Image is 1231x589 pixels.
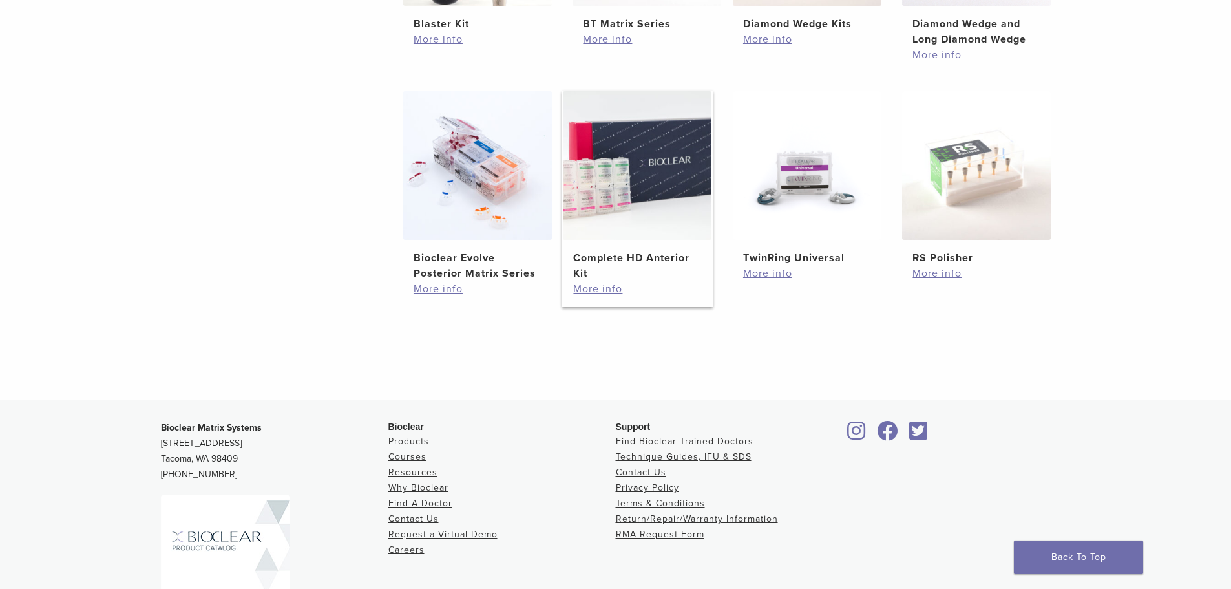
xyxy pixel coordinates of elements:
[414,281,542,297] a: More info
[732,91,883,266] a: TwinRing UniversalTwinRing Universal
[743,266,871,281] a: More info
[414,250,542,281] h2: Bioclear Evolve Posterior Matrix Series
[873,429,903,442] a: Bioclear
[743,32,871,47] a: More info
[573,250,701,281] h2: Complete HD Anterior Kit
[583,32,711,47] a: More info
[616,422,651,432] span: Support
[161,420,388,482] p: [STREET_ADDRESS] Tacoma, WA 98409 [PHONE_NUMBER]
[388,544,425,555] a: Careers
[902,91,1051,240] img: RS Polisher
[583,16,711,32] h2: BT Matrix Series
[388,422,424,432] span: Bioclear
[388,482,448,493] a: Why Bioclear
[388,529,498,540] a: Request a Virtual Demo
[616,498,705,509] a: Terms & Conditions
[733,91,881,240] img: TwinRing Universal
[414,16,542,32] h2: Blaster Kit
[743,250,871,266] h2: TwinRing Universal
[901,91,1052,266] a: RS PolisherRS Polisher
[414,32,542,47] a: More info
[912,250,1040,266] h2: RS Polisher
[563,91,711,240] img: Complete HD Anterior Kit
[388,513,439,524] a: Contact Us
[403,91,553,281] a: Bioclear Evolve Posterior Matrix SeriesBioclear Evolve Posterior Matrix Series
[616,436,753,447] a: Find Bioclear Trained Doctors
[616,529,704,540] a: RMA Request Form
[562,91,713,281] a: Complete HD Anterior KitComplete HD Anterior Kit
[616,482,679,493] a: Privacy Policy
[1014,541,1143,574] a: Back To Top
[912,47,1040,63] a: More info
[843,429,870,442] a: Bioclear
[616,513,778,524] a: Return/Repair/Warranty Information
[388,436,429,447] a: Products
[388,467,437,478] a: Resources
[388,451,426,462] a: Courses
[743,16,871,32] h2: Diamond Wedge Kits
[161,422,262,433] strong: Bioclear Matrix Systems
[388,498,452,509] a: Find A Doctor
[912,16,1040,47] h2: Diamond Wedge and Long Diamond Wedge
[912,266,1040,281] a: More info
[403,91,552,240] img: Bioclear Evolve Posterior Matrix Series
[905,429,932,442] a: Bioclear
[616,451,752,462] a: Technique Guides, IFU & SDS
[616,467,666,478] a: Contact Us
[573,281,701,297] a: More info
